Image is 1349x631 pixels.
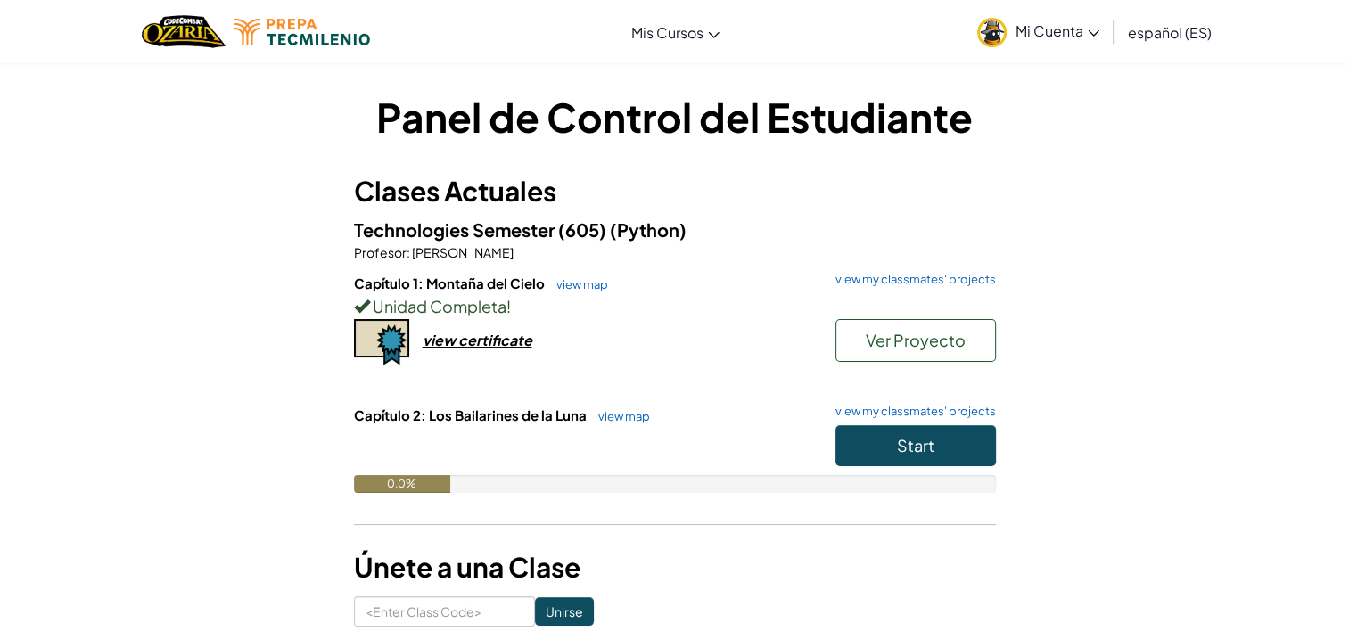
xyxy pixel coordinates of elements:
[535,597,594,626] input: Unirse
[354,89,996,144] h1: Panel de Control del Estudiante
[354,475,450,493] div: 0.0%
[354,596,535,627] input: <Enter Class Code>
[354,547,996,587] h3: Únete a una Clase
[354,218,610,241] span: Technologies Semester (605)
[142,13,225,50] img: Home
[142,13,225,50] a: Ozaria by CodeCombat logo
[835,319,996,362] button: Ver Proyecto
[423,331,532,349] div: view certificate
[354,171,996,211] h3: Clases Actuales
[407,244,410,260] span: :
[897,435,934,455] span: Start
[410,244,514,260] span: [PERSON_NAME]
[547,277,608,291] a: view map
[835,425,996,466] button: Start
[827,406,996,417] a: view my classmates' projects
[866,330,966,350] span: Ver Proyecto
[1119,8,1221,56] a: español (ES)
[589,409,650,423] a: view map
[354,331,532,349] a: view certificate
[622,8,728,56] a: Mis Cursos
[354,319,409,365] img: certificate-icon.png
[506,296,511,316] span: !
[968,4,1108,60] a: Mi Cuenta
[354,244,407,260] span: Profesor
[631,23,703,42] span: Mis Cursos
[370,296,506,316] span: Unidad Completa
[354,406,589,423] span: Capítulo 2: Los Bailarines de la Luna
[977,18,1007,47] img: avatar
[827,274,996,285] a: view my classmates' projects
[234,19,370,45] img: Tecmilenio logo
[354,275,547,291] span: Capítulo 1: Montaña del Cielo
[1128,23,1212,42] span: español (ES)
[1016,21,1099,40] span: Mi Cuenta
[610,218,687,241] span: (Python)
